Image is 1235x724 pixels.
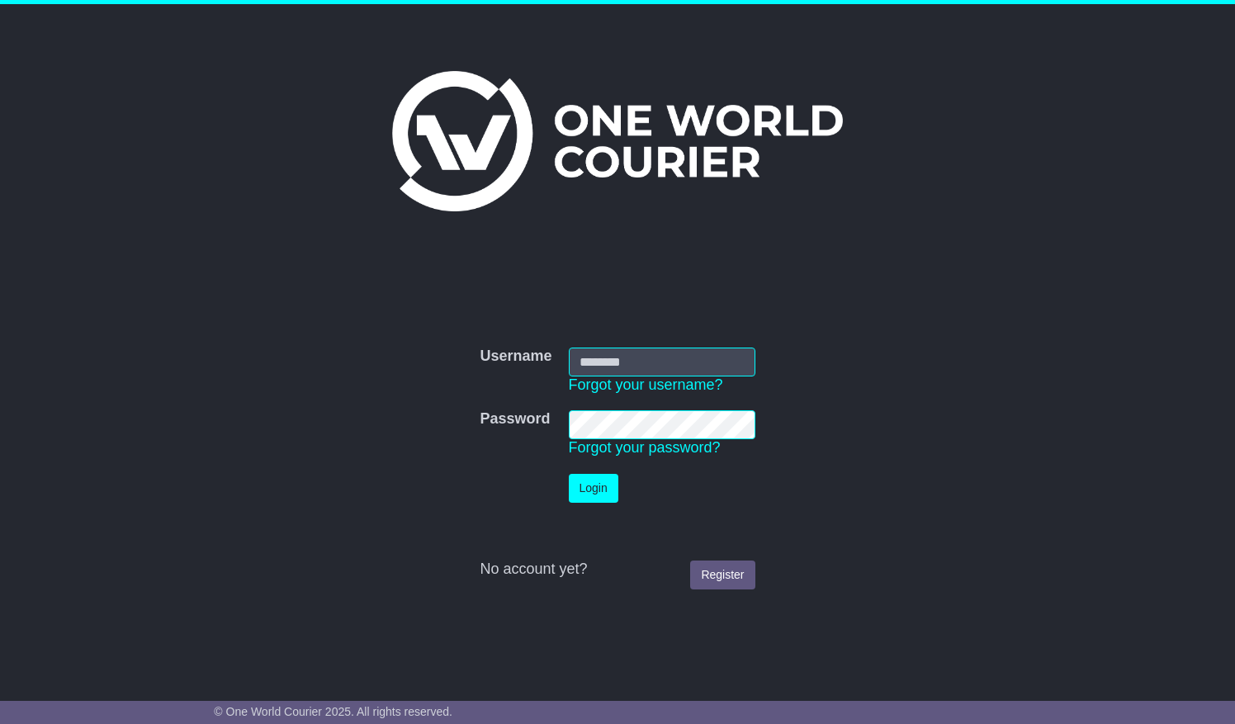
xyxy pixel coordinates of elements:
[480,348,551,366] label: Username
[690,561,755,589] a: Register
[480,410,550,428] label: Password
[480,561,755,579] div: No account yet?
[569,474,618,503] button: Login
[392,71,843,211] img: One World
[569,439,721,456] a: Forgot your password?
[569,376,723,393] a: Forgot your username?
[214,705,452,718] span: © One World Courier 2025. All rights reserved.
